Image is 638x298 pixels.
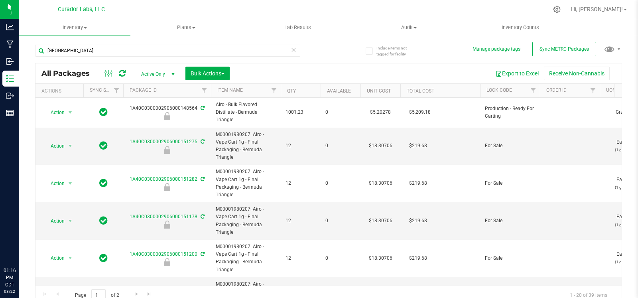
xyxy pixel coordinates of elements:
span: select [65,178,75,189]
p: 08/22 [4,288,16,294]
button: Sync METRC Packages [532,42,596,56]
span: 12 [286,217,316,225]
span: Sync from Compliance System [199,139,205,144]
span: In Sync [99,140,108,151]
button: Bulk Actions [185,67,230,80]
span: Action [43,107,65,118]
button: Export to Excel [490,67,544,80]
span: Action [43,253,65,264]
div: Manage settings [552,6,562,13]
span: All Packages [41,69,98,78]
span: Sync from Compliance System [199,214,205,219]
span: In Sync [99,107,108,118]
a: Audit [353,19,465,36]
span: For Sale [485,142,535,150]
span: M00001980207: Airo - Vape Cart 1g - Final Packaging - Bermuda Triangle [216,168,276,199]
span: 12 [286,255,316,262]
td: $18.30706 [360,240,400,277]
span: M00001980207: Airo - Vape Cart 1g - Final Packaging - Bermuda Triangle [216,243,276,274]
a: Filter [587,84,600,97]
span: $219.68 [405,253,431,264]
a: Plants [130,19,242,36]
a: Filter [110,84,123,97]
span: In Sync [99,178,108,189]
a: 1A40C0300002906000151275 [130,139,197,144]
span: 12 [286,180,316,187]
span: Sync METRC Packages [540,46,589,52]
a: Unit Cost [367,88,391,94]
span: 0 [325,217,356,225]
td: $5.20278 [360,98,400,128]
inline-svg: Inventory [6,75,14,83]
span: M00001980207: Airo - Vape Cart 1g - Final Packaging - Bermuda Triangle [216,205,276,236]
span: Audit [354,24,464,31]
iframe: Resource center [8,234,32,258]
span: select [65,107,75,118]
span: select [65,215,75,227]
a: Inventory Counts [465,19,576,36]
span: For Sale [485,217,535,225]
a: Order Id [546,87,567,93]
div: For Sale [122,258,212,266]
span: Action [43,140,65,152]
p: 01:16 PM CDT [4,267,16,288]
div: Production - Ready For Carting [122,112,212,120]
span: $5,209.18 [405,107,435,118]
inline-svg: Outbound [6,92,14,100]
a: 1A40C0300002906000151200 [130,251,197,257]
inline-svg: Reports [6,109,14,117]
div: For Sale [122,221,212,229]
span: Lab Results [274,24,322,31]
span: Inventory [19,24,130,31]
a: Inventory [19,19,130,36]
span: $219.68 [405,215,431,227]
span: Clear [291,45,296,55]
span: Airo - Bulk Flavored Distillate - Bermuda Triangle [216,101,276,124]
a: UOM [606,87,616,93]
span: 0 [325,142,356,150]
span: select [65,140,75,152]
button: Receive Non-Cannabis [544,67,610,80]
inline-svg: Analytics [6,23,14,31]
a: Qty [287,88,296,94]
span: Action [43,178,65,189]
inline-svg: Inbound [6,57,14,65]
div: For Sale [122,183,212,191]
span: For Sale [485,255,535,262]
span: Production - Ready For Carting [485,105,535,120]
span: $219.68 [405,178,431,189]
span: select [65,253,75,264]
span: $219.68 [405,140,431,152]
span: Sync from Compliance System [199,251,205,257]
a: Filter [198,84,211,97]
a: Filter [268,84,281,97]
span: In Sync [99,253,108,264]
span: Plants [131,24,241,31]
a: Item Name [217,87,243,93]
input: Search Package ID, Item Name, SKU, Lot or Part Number... [35,45,300,57]
a: 1A40C0300002906000151178 [130,214,197,219]
span: Bulk Actions [191,70,224,77]
div: 1A40C0300002906000148564 [122,105,212,120]
a: Package ID [130,87,157,93]
a: Filter [527,84,540,97]
span: Inventory Counts [491,24,550,31]
button: Manage package tags [473,46,520,53]
a: Lab Results [242,19,353,36]
span: 0 [325,180,356,187]
span: For Sale [485,180,535,187]
span: Action [43,215,65,227]
span: Sync from Compliance System [199,176,205,182]
span: Hi, [PERSON_NAME]! [571,6,623,12]
span: 12 [286,142,316,150]
a: Total Cost [407,88,434,94]
span: 1001.23 [286,109,316,116]
div: Actions [41,88,80,94]
span: In Sync [99,215,108,226]
span: 0 [325,255,356,262]
inline-svg: Manufacturing [6,40,14,48]
div: For Sale [122,146,212,154]
td: $18.30706 [360,128,400,165]
span: M00001980207: Airo - Vape Cart 1g - Final Packaging - Bermuda Triangle [216,131,276,162]
td: $18.30706 [360,165,400,202]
